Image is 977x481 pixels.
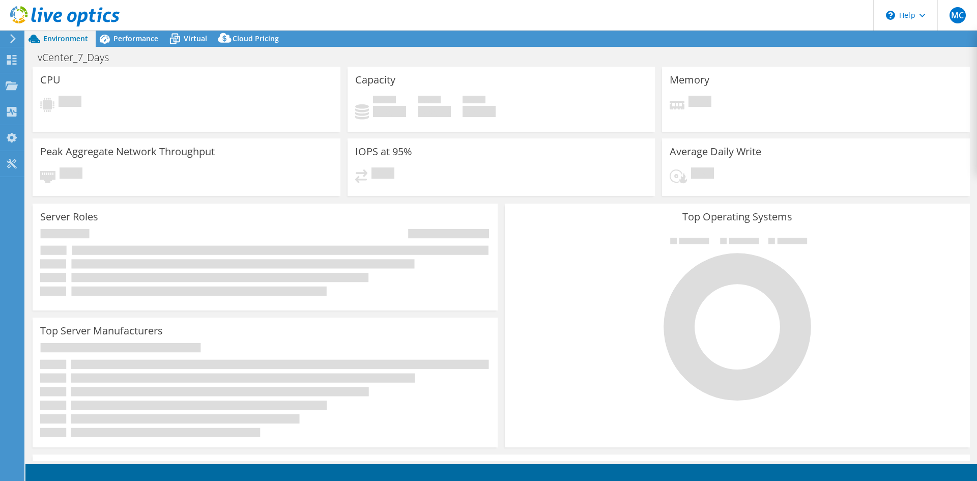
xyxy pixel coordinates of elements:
[670,146,761,157] h3: Average Daily Write
[60,167,82,181] span: Pending
[691,167,714,181] span: Pending
[418,106,451,117] h4: 0 GiB
[371,167,394,181] span: Pending
[886,11,895,20] svg: \n
[184,34,207,43] span: Virtual
[512,211,962,222] h3: Top Operating Systems
[373,106,406,117] h4: 0 GiB
[59,96,81,109] span: Pending
[40,325,163,336] h3: Top Server Manufacturers
[40,146,215,157] h3: Peak Aggregate Network Throughput
[355,74,395,86] h3: Capacity
[688,96,711,109] span: Pending
[40,74,61,86] h3: CPU
[40,211,98,222] h3: Server Roles
[233,34,279,43] span: Cloud Pricing
[418,96,441,106] span: Free
[33,52,125,63] h1: vCenter_7_Days
[670,74,709,86] h3: Memory
[463,106,496,117] h4: 0 GiB
[43,34,88,43] span: Environment
[463,96,485,106] span: Total
[950,7,966,23] span: MC
[355,146,412,157] h3: IOPS at 95%
[373,96,396,106] span: Used
[113,34,158,43] span: Performance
